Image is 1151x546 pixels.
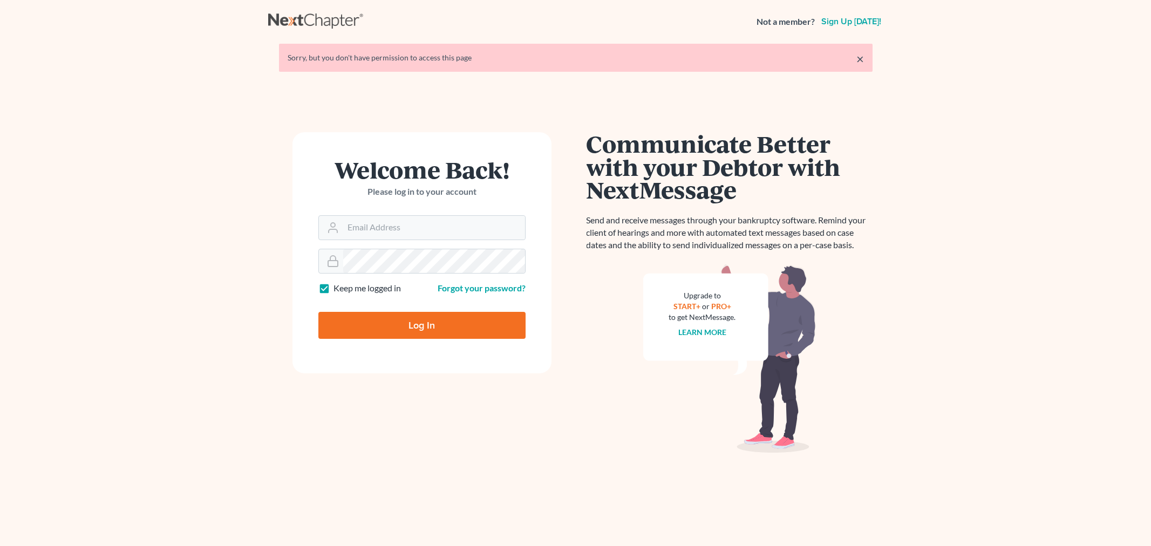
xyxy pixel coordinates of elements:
span: or [702,302,710,311]
div: Sorry, but you don't have permission to access this page [288,52,864,63]
a: Forgot your password? [438,283,526,293]
a: START+ [673,302,700,311]
p: Please log in to your account [318,186,526,198]
p: Send and receive messages through your bankruptcy software. Remind your client of hearings and mo... [587,214,873,251]
a: Sign up [DATE]! [819,17,883,26]
a: Learn more [678,327,726,337]
div: Upgrade to [669,290,736,301]
div: to get NextMessage. [669,312,736,323]
h1: Welcome Back! [318,158,526,181]
strong: Not a member? [757,16,815,28]
img: nextmessage_bg-59042aed3d76b12b5cd301f8e5b87938c9018125f34e5fa2b7a6b67550977c72.svg [643,264,816,453]
a: × [856,52,864,65]
label: Keep me logged in [333,282,401,295]
a: PRO+ [711,302,731,311]
input: Log In [318,312,526,339]
input: Email Address [343,216,525,240]
h1: Communicate Better with your Debtor with NextMessage [587,132,873,201]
